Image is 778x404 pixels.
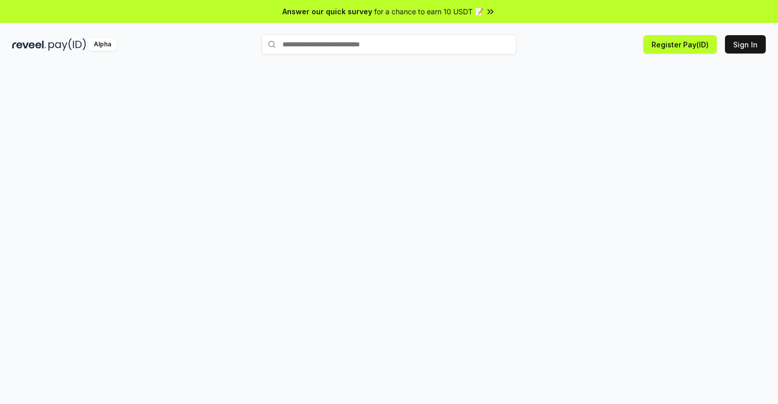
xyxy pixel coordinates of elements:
[12,38,46,51] img: reveel_dark
[725,35,766,53] button: Sign In
[643,35,717,53] button: Register Pay(ID)
[88,38,117,51] div: Alpha
[282,6,372,17] span: Answer our quick survey
[48,38,86,51] img: pay_id
[374,6,483,17] span: for a chance to earn 10 USDT 📝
